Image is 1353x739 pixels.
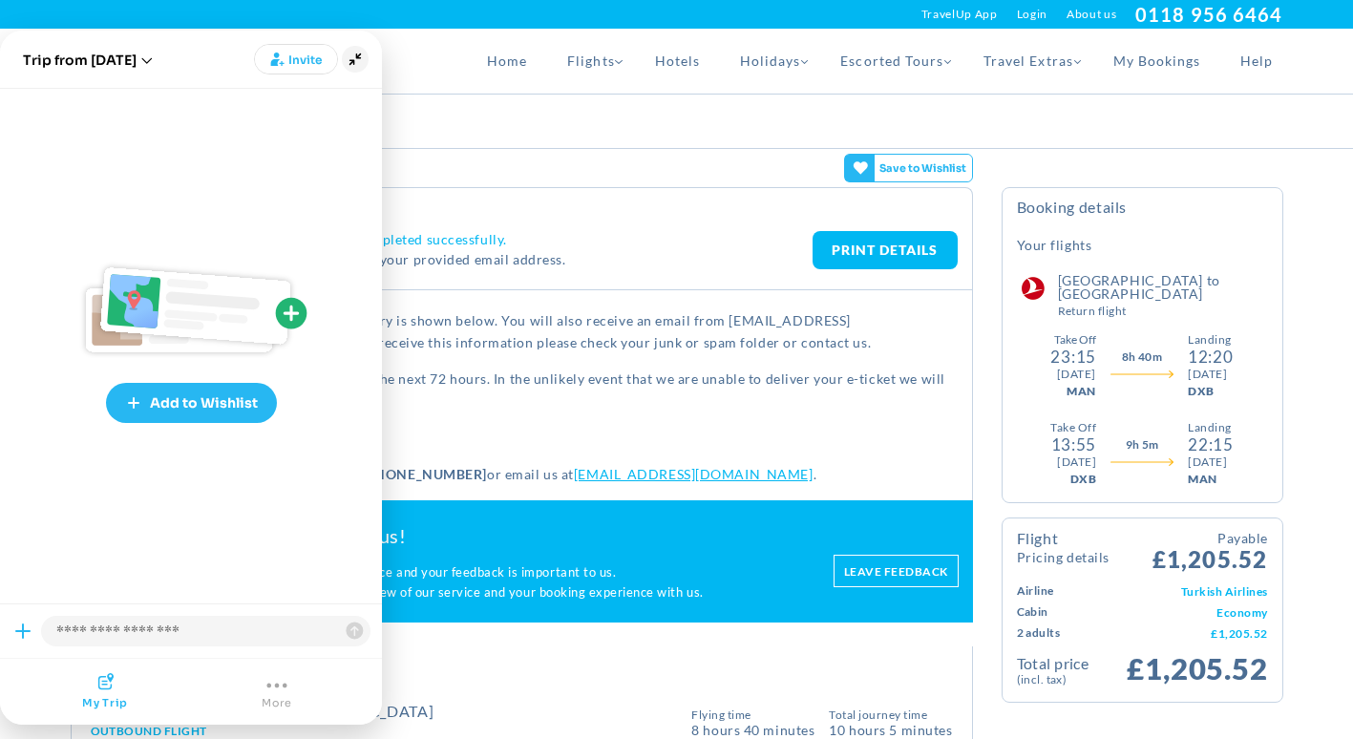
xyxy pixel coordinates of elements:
strong: [PHONE_NUMBER] [361,466,487,482]
h2: Booking Confirmation [86,198,958,217]
span: £1,205.52 [1127,650,1267,686]
h5: Your Flights [1017,236,1092,255]
div: DXB [1188,383,1233,400]
div: [DATE] [1188,454,1233,471]
a: Home [467,29,547,94]
small: (Incl. Tax) [1017,671,1128,687]
span: 8 Hours 40 Minutes [691,721,814,737]
div: DXB [1070,471,1096,488]
span: Flying Time [691,709,814,721]
div: Take Off [1050,419,1096,436]
a: Holidays [720,29,820,94]
td: Economy [1101,602,1268,623]
span: 9h 5m [1126,436,1159,454]
a: PRINT DETAILS [813,231,958,269]
div: MAN [1067,383,1095,400]
div: 23:15 [1050,348,1095,366]
gamitee-button: Get your friends' opinions [844,154,973,182]
a: My Bookings [1093,29,1221,94]
small: Return Flight [1058,306,1268,317]
p: A confirmation email has been sent to your provided email address. [134,248,813,270]
p: For any further assistance please call us on or email us at . [86,463,958,485]
a: Help [1220,29,1282,94]
td: Total Price [1017,653,1128,687]
a: [EMAIL_ADDRESS][DOMAIN_NAME] [574,466,814,482]
div: [DATE] [1188,366,1233,383]
p: We are continuously working to improve our service and your feedback is important to us. We will ... [85,562,814,603]
a: Flights [547,29,634,94]
div: Landing [1188,331,1233,348]
td: £1,205.52 [1101,623,1268,644]
h5: [GEOGRAPHIC_DATA] to [GEOGRAPHIC_DATA] [1058,274,1268,317]
td: Cabin [1017,602,1101,623]
h4: Flight [1017,531,1110,564]
span: Outbound Flight [91,724,207,738]
div: 13:55 [1051,436,1096,454]
div: 22:15 [1188,436,1233,454]
div: Landing [1188,419,1233,436]
h2: Please share your experience with us! [85,524,814,548]
span: 8h 40m [1122,348,1163,366]
div: 12:20 [1188,348,1233,366]
a: 0118 956 6464 [1135,3,1282,26]
small: Payable [1152,528,1268,548]
p: You should expect to receive your e-ticket in the next 72 hours. In the unlikely event that we ar... [86,368,958,412]
span: Total Journey Time [829,709,952,721]
td: Airline [1017,581,1101,602]
div: [DATE] [1057,454,1096,471]
a: Leave feedback [834,555,959,587]
td: 2 Adults [1017,623,1101,644]
span: 10 hours 5 Minutes [829,721,952,737]
td: Turkish Airlines [1101,581,1268,602]
span: £1,205.52 [1152,528,1268,571]
a: Hotels [635,29,720,94]
h4: Booking Details [1017,198,1268,231]
p: Your booking has been created and the itinerary is shown below. You will also receive an email fr... [86,309,958,354]
div: Take Off [1054,331,1096,348]
small: Pricing Details [1017,551,1110,564]
a: Escorted Tours [820,29,963,94]
a: Travel Extras [963,29,1093,94]
img: Turkish Airlines [1014,274,1052,303]
h4: Thank You. Your booking has been completed successfully. [134,231,813,248]
div: [DATE] [1057,366,1096,383]
div: MAN [1188,471,1233,488]
h2: Flight Details [86,663,958,682]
